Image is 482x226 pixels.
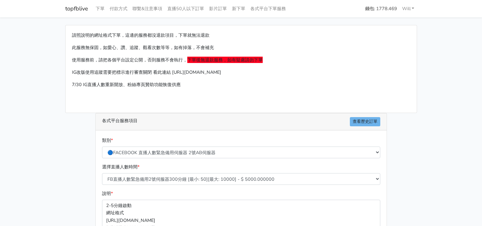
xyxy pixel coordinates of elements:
a: 新下單 [229,3,248,15]
label: 選擇直播人數時間 [102,163,139,171]
a: 下單 [93,3,107,15]
p: 此服務無保固，如愛心、讚、追蹤、觀看次數等等，如有掉落，不會補充 [72,44,410,51]
label: 說明 [102,190,113,197]
p: IG改版使用追蹤需要把標示進行審查關閉 看此連結 [URL][DOMAIN_NAME] [72,69,410,76]
a: topfblive [65,3,88,15]
span: 下單後無退款服務，如有疑慮請勿下單 [187,57,263,63]
label: 類別 [102,137,113,144]
a: 直播50人以下訂單 [165,3,207,15]
p: 使用服務前，請把各個平台設定公開，否則服務不會執行， [72,56,410,64]
a: 錢包: 1778.469 [363,3,400,15]
a: Will [400,3,417,15]
p: 請照說明的網址格式下單，這邊的服務都沒退款項目，下單就無法退款 [72,32,410,39]
a: 聯繫&注意事項 [130,3,165,15]
a: 查看歷史訂單 [350,117,380,126]
a: 影片訂單 [207,3,229,15]
p: 7/30 IG直播人數重新開放、粉絲專頁贊助功能恢復供應 [72,81,410,88]
strong: 錢包: 1778.469 [365,5,397,12]
div: 各式平台服務項目 [96,113,387,130]
a: 付款方式 [107,3,130,15]
a: 各式平台下單服務 [248,3,288,15]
